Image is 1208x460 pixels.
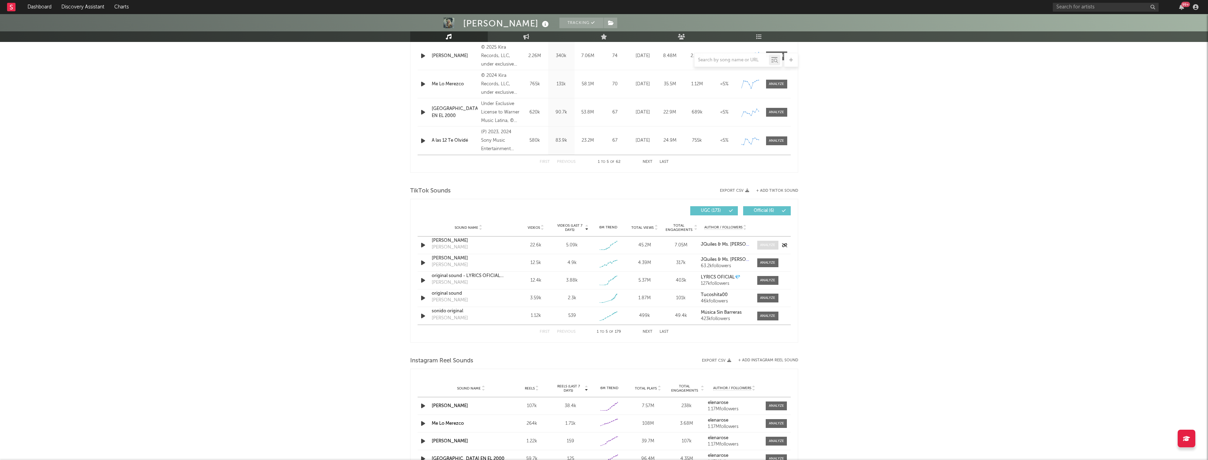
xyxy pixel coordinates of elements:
a: Me Lo Merezco [432,421,464,426]
a: Me Lo Merezco [432,81,478,88]
span: Reels [525,386,535,391]
div: 24.9M [658,137,682,144]
div: Under Exclusive License to Warner Music Latina, © 2023 Kira Records, LLC [481,100,520,125]
div: 83.9k [550,137,573,144]
div: 39.7M [630,438,666,445]
div: 403k [664,277,697,284]
div: <5% [712,81,736,88]
div: 159 [553,438,588,445]
span: to [600,330,604,333]
span: TikTok Sounds [410,187,451,195]
div: 5.37M [628,277,661,284]
strong: JQuiles & Ms. [PERSON_NAME] [701,242,766,247]
span: Official ( 6 ) [748,209,780,213]
div: 4.39M [628,259,661,266]
div: [PERSON_NAME] [432,279,468,286]
strong: Música Sin Barreras [701,310,742,315]
button: Last [660,160,669,164]
div: 1.12k [520,312,552,319]
a: original sound [432,290,505,297]
a: elenarose [708,453,761,458]
button: + Add Instagram Reel Sound [738,358,798,362]
a: A las 12 Te Olvidé [432,137,478,144]
div: 2.3k [568,295,576,302]
button: First [540,160,550,164]
button: + Add TikTok Sound [756,189,798,193]
span: UGC ( 173 ) [695,209,727,213]
div: <5% [712,137,736,144]
div: 499k [628,312,661,319]
div: 90.7k [550,109,573,116]
div: 7.57M [630,403,666,410]
div: 22.9M [658,109,682,116]
button: Tracking [559,18,603,28]
div: [PERSON_NAME] [463,18,551,29]
a: [PERSON_NAME] [432,237,505,244]
div: 53.8M [576,109,599,116]
div: 1.12M [685,81,709,88]
div: 1.87M [628,295,661,302]
div: [DATE] [631,109,655,116]
button: Previous [557,330,576,334]
button: Export CSV [702,358,731,363]
div: 755k [685,137,709,144]
button: Last [660,330,669,334]
div: 107k [669,438,704,445]
div: 765k [523,81,546,88]
div: 580k [523,137,546,144]
input: Search for artists [1053,3,1159,12]
span: of [610,160,614,164]
span: Instagram Reel Sounds [410,357,473,365]
div: 340k [550,53,573,60]
div: [DATE] [631,53,655,60]
div: 3.68M [669,420,704,427]
button: Previous [557,160,576,164]
strong: LYRICS OFICIAL💎 [701,275,740,280]
a: LYRICS OFICIAL💎 [701,275,750,280]
div: [DATE] [631,137,655,144]
span: Author / Followers [704,225,742,230]
a: [PERSON_NAME] [432,404,468,408]
a: original sound - LYRICS OFICIAL💎 [432,272,505,280]
div: 317k [664,259,697,266]
div: 689k [685,109,709,116]
div: © 2025 Kira Records, LLC, under exclusive license to Warner Music Latina Inc. [481,43,520,69]
button: Next [643,330,652,334]
div: 46k followers [701,299,750,304]
a: [PERSON_NAME] [432,255,505,262]
a: JQuiles & Ms. [PERSON_NAME] [701,257,750,262]
div: 1.71k [553,420,588,427]
div: 7.05M [664,242,697,249]
div: 74 [603,53,627,60]
div: 7.06M [576,53,599,60]
div: 101k [664,295,697,302]
div: 35.5M [658,81,682,88]
strong: Tucoshita00 [701,293,728,297]
div: 8.48M [658,53,682,60]
strong: elenarose [708,400,728,405]
div: 1.17M followers [708,442,761,447]
div: 12.4k [520,277,552,284]
a: Tucoshita00 [701,293,750,298]
a: sonido original [432,308,505,315]
div: 58.1M [576,81,599,88]
div: 3.88k [566,277,578,284]
div: 67 [603,137,627,144]
a: elenarose [708,418,761,423]
div: 1.17M followers [708,407,761,412]
button: Official(6) [743,206,791,215]
a: Música Sin Barreras [701,310,750,315]
a: [PERSON_NAME] [432,53,478,60]
span: Total Engagements [669,384,700,393]
span: to [601,160,605,164]
a: [GEOGRAPHIC_DATA] EN EL 2000 [432,105,478,119]
div: 6M Trend [592,386,627,391]
span: of [609,330,613,333]
span: Videos (last 7 days) [556,223,584,232]
span: Author / Followers [713,386,751,391]
button: Next [643,160,652,164]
